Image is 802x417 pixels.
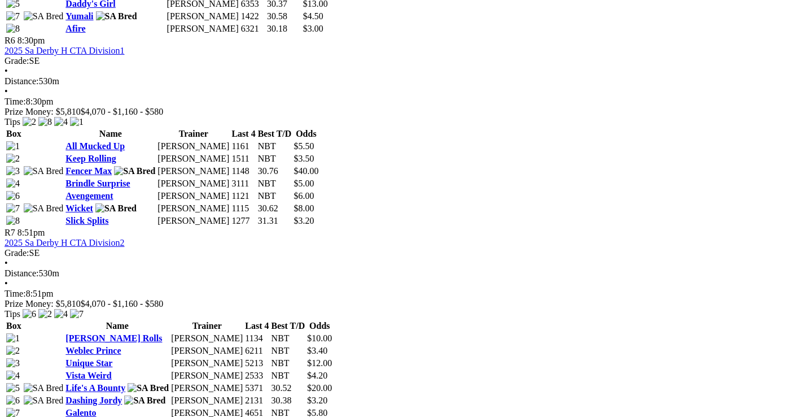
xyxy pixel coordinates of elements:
span: • [5,258,8,268]
span: • [5,86,8,96]
a: Life's A Bounty [65,383,125,393]
span: $8.00 [293,203,314,213]
th: Last 4 [231,128,256,140]
td: 30.18 [266,23,301,34]
td: 31.31 [257,215,292,227]
td: 1115 [231,203,256,214]
img: 5 [6,383,20,393]
span: Box [6,129,21,138]
td: NBT [257,141,292,152]
a: Slick Splits [65,216,108,225]
a: [PERSON_NAME] Rolls [65,333,162,343]
div: SE [5,56,797,66]
td: NBT [257,190,292,202]
span: $3.20 [293,216,314,225]
div: 530m [5,268,797,279]
span: 8:51pm [17,228,45,237]
span: $10.00 [307,333,332,343]
span: $20.00 [307,383,332,393]
td: [PERSON_NAME] [166,23,239,34]
img: 2 [6,154,20,164]
img: 8 [38,117,52,127]
td: 3111 [231,178,256,189]
td: 1422 [240,11,265,22]
span: • [5,279,8,288]
td: 2533 [244,370,269,381]
span: $4.50 [303,11,323,21]
td: [PERSON_NAME] [170,345,243,357]
td: [PERSON_NAME] [170,370,243,381]
span: $3.50 [293,154,314,163]
img: 1 [70,117,84,127]
td: NBT [257,178,292,189]
span: Distance: [5,76,38,86]
td: 6321 [240,23,265,34]
img: 3 [6,358,20,368]
td: [PERSON_NAME] [157,153,230,164]
img: 2 [23,117,36,127]
img: 7 [6,203,20,214]
img: 8 [6,24,20,34]
a: Unique Star [65,358,112,368]
img: 2 [6,346,20,356]
td: [PERSON_NAME] [157,203,230,214]
img: 1 [6,333,20,344]
img: SA Bred [24,166,64,176]
span: Grade: [5,248,29,258]
a: All Mucked Up [65,141,125,151]
a: Brindle Surprise [65,179,130,188]
td: [PERSON_NAME] [170,333,243,344]
a: 2025 Sa Derby H CTA Division2 [5,238,125,247]
span: $3.00 [303,24,323,33]
span: Time: [5,289,26,298]
span: $6.00 [293,191,314,201]
span: $12.00 [307,358,332,368]
span: $3.40 [307,346,327,355]
a: Dashing Jordy [65,396,122,405]
td: [PERSON_NAME] [157,166,230,177]
td: 30.52 [271,383,306,394]
a: Keep Rolling [65,154,116,163]
img: SA Bred [128,383,169,393]
a: Afire [65,24,85,33]
td: 1161 [231,141,256,152]
img: 6 [23,309,36,319]
th: Trainer [170,320,243,332]
img: SA Bred [24,383,64,393]
td: 30.76 [257,166,292,177]
img: SA Bred [124,396,165,406]
span: Tips [5,309,20,319]
img: 4 [6,371,20,381]
a: Vista Weird [65,371,111,380]
td: 2131 [244,395,269,406]
td: [PERSON_NAME] [170,395,243,406]
img: 2 [38,309,52,319]
span: Time: [5,97,26,106]
td: [PERSON_NAME] [157,190,230,202]
td: 1134 [244,333,269,344]
img: 8 [6,216,20,226]
span: $5.50 [293,141,314,151]
a: 2025 Sa Derby H CTA Division1 [5,46,125,55]
th: Name [65,128,156,140]
th: Trainer [157,128,230,140]
td: NBT [271,333,306,344]
td: NBT [257,153,292,164]
img: 3 [6,166,20,176]
span: Tips [5,117,20,127]
td: 30.38 [271,395,306,406]
span: $4,070 - $1,160 - $580 [81,107,164,116]
td: 5213 [244,358,269,369]
td: NBT [271,345,306,357]
img: SA Bred [95,203,137,214]
div: 8:30pm [5,97,797,107]
div: Prize Money: $5,810 [5,299,797,309]
a: Weblec Prince [65,346,121,355]
td: [PERSON_NAME] [157,215,230,227]
td: 30.58 [266,11,301,22]
div: 8:51pm [5,289,797,299]
span: Grade: [5,56,29,66]
div: Prize Money: $5,810 [5,107,797,117]
td: [PERSON_NAME] [170,383,243,394]
td: 5371 [244,383,269,394]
